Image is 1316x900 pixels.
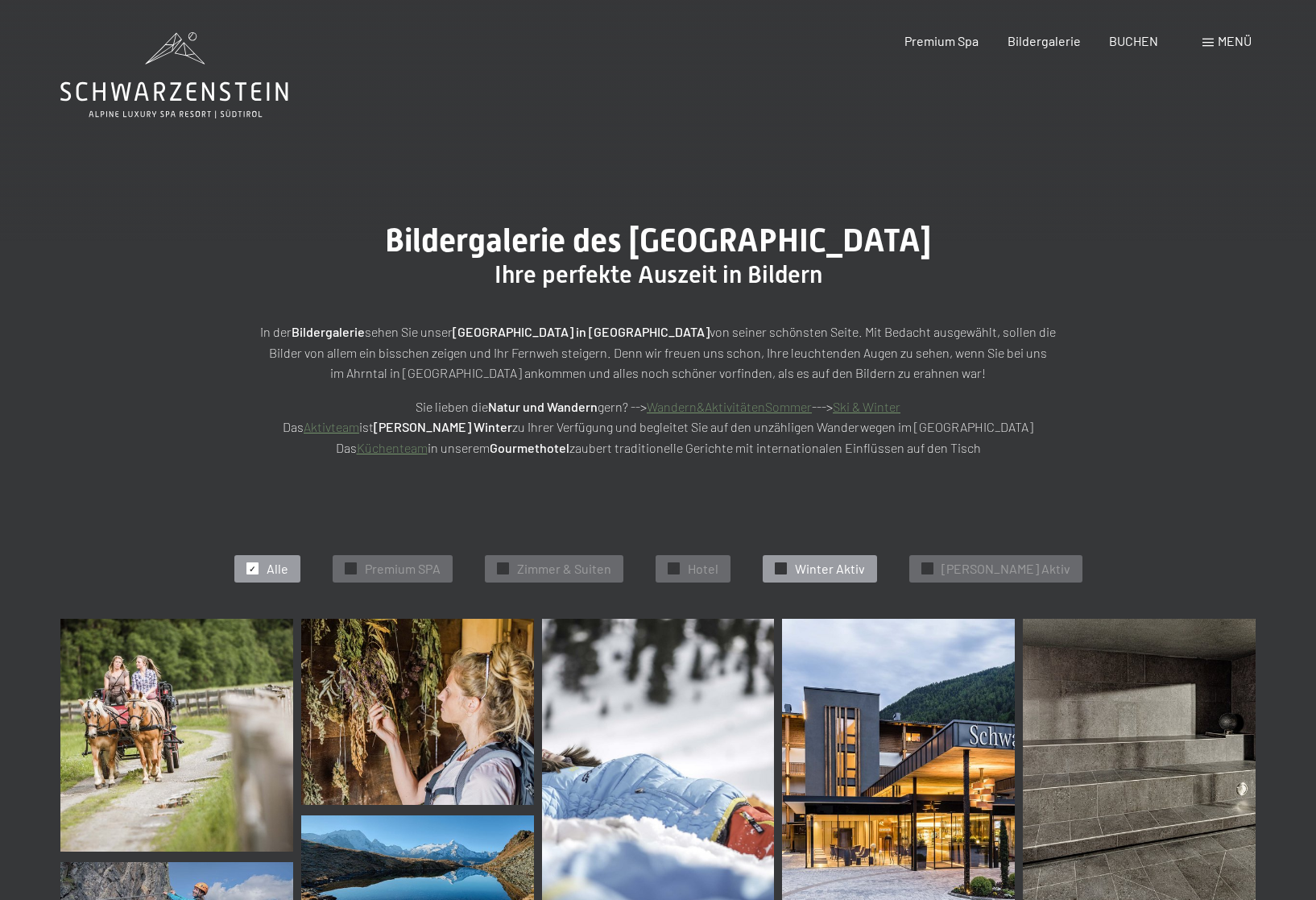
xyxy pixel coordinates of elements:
[517,560,611,578] span: Zimmer & Suiten
[255,396,1061,458] p: Sie lieben die gern? --> ---> Das ist zu Ihrer Verfügung und begleitet Sie auf den unzähligen Wan...
[688,560,718,578] span: Hotel
[385,222,931,259] span: Bildergalerie des [GEOGRAPHIC_DATA]
[347,563,354,574] span: ✓
[488,399,598,414] strong: Natur und Wandern
[795,560,865,578] span: Winter Aktiv
[255,321,1061,384] p: In der sehen Sie unser von seiner schönsten Seite. Mit Bedacht ausgewählt, sollen die Bilder von ...
[301,619,534,805] img: Bildergalerie
[357,440,428,455] a: Küchenteam
[941,560,1070,578] span: [PERSON_NAME] Aktiv
[904,33,979,48] a: Premium Spa
[374,419,512,434] strong: [PERSON_NAME] Winter
[647,399,812,414] a: Wandern&AktivitätenSommer
[1109,33,1158,48] a: BUCHEN
[670,563,677,574] span: ✓
[267,560,288,578] span: Alle
[453,324,710,339] strong: [GEOGRAPHIC_DATA] in [GEOGRAPHIC_DATA]
[249,563,255,574] span: ✓
[1008,33,1081,48] a: Bildergalerie
[292,324,365,339] strong: Bildergalerie
[499,563,506,574] span: ✓
[777,563,784,574] span: ✓
[1218,33,1252,48] span: Menü
[60,619,293,852] img: Bildergalerie
[833,399,900,414] a: Ski & Winter
[495,260,822,288] span: Ihre perfekte Auszeit in Bildern
[365,560,441,578] span: Premium SPA
[503,489,636,505] span: Einwilligung Marketing*
[304,419,359,434] a: Aktivteam
[924,563,930,574] span: ✓
[490,440,569,455] strong: Gourmethotel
